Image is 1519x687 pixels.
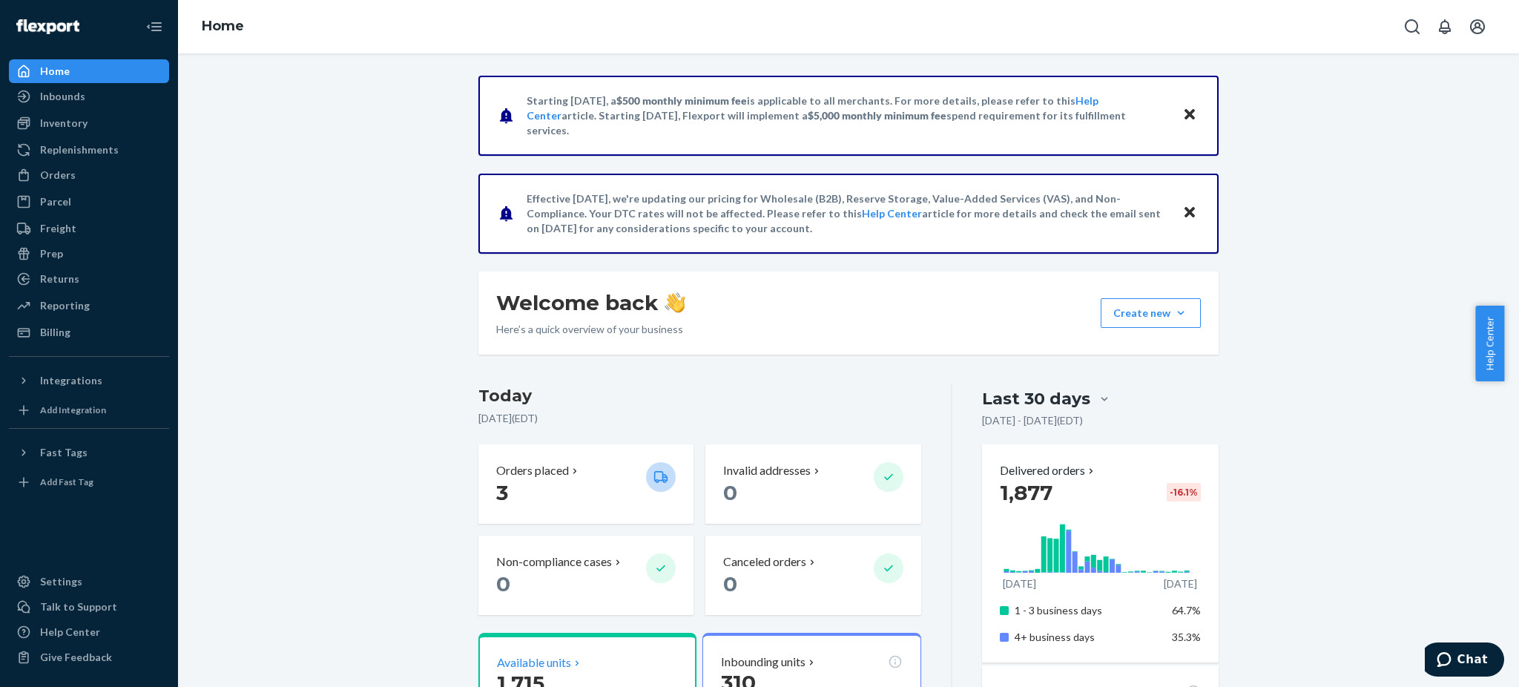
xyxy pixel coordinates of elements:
p: Non-compliance cases [496,553,612,571]
div: Freight [40,221,76,236]
button: Invalid addresses 0 [705,444,920,524]
h3: Today [478,384,921,408]
button: Help Center [1475,306,1504,381]
button: Open Search Box [1397,12,1427,42]
p: Invalid addresses [723,462,811,479]
a: Help Center [9,620,169,644]
p: Starting [DATE], a is applicable to all merchants. For more details, please refer to this article... [527,93,1168,138]
a: Orders [9,163,169,187]
button: Orders placed 3 [478,444,693,524]
button: Fast Tags [9,441,169,464]
p: [DATE] ( EDT ) [478,411,921,426]
div: Orders [40,168,76,183]
p: Available units [497,654,571,671]
iframe: Opens a widget where you can chat to one of our agents [1425,642,1504,680]
div: Add Fast Tag [40,476,93,488]
span: 0 [723,571,737,596]
span: 3 [496,480,508,505]
p: [DATE] [1164,576,1197,591]
button: Open account menu [1463,12,1492,42]
img: Flexport logo [16,19,79,34]
a: Inventory [9,111,169,135]
div: -16.1 % [1167,483,1201,502]
p: Inbounding units [721,654,805,671]
button: Talk to Support [9,595,169,619]
div: Give Feedback [40,650,112,665]
div: Home [40,64,70,79]
button: Canceled orders 0 [705,536,920,615]
button: Non-compliance cases 0 [478,536,693,615]
a: Parcel [9,190,169,214]
div: Replenishments [40,142,119,157]
a: Prep [9,242,169,266]
a: Help Center [862,207,922,220]
a: Replenishments [9,138,169,162]
a: Add Fast Tag [9,470,169,494]
div: Reporting [40,298,90,313]
button: Give Feedback [9,645,169,669]
span: 0 [496,571,510,596]
div: Prep [40,246,63,261]
p: Orders placed [496,462,569,479]
p: 4+ business days [1015,630,1161,645]
button: Delivered orders [1000,462,1097,479]
p: Canceled orders [723,553,806,571]
span: 35.3% [1172,631,1201,643]
p: 1 - 3 business days [1015,603,1161,618]
button: Create new [1101,298,1201,328]
span: $5,000 monthly minimum fee [808,109,946,122]
button: Integrations [9,369,169,392]
h1: Welcome back [496,289,685,316]
div: Last 30 days [982,387,1090,410]
div: Parcel [40,194,71,209]
button: Open notifications [1430,12,1460,42]
ol: breadcrumbs [190,5,256,48]
div: Help Center [40,625,100,640]
p: [DATE] [1003,576,1036,591]
button: Close [1180,105,1199,126]
div: Billing [40,325,70,340]
a: Returns [9,267,169,291]
span: 1,877 [1000,480,1052,505]
div: Inventory [40,116,88,131]
a: Reporting [9,294,169,318]
span: 0 [723,480,737,505]
div: Fast Tags [40,445,88,460]
button: Close [1180,203,1199,224]
span: $500 monthly minimum fee [616,94,747,107]
a: Billing [9,321,169,344]
a: Add Integration [9,398,169,422]
a: Freight [9,217,169,240]
img: hand-wave emoji [665,292,685,313]
span: 64.7% [1172,604,1201,617]
p: Here’s a quick overview of your business [496,322,685,337]
div: Integrations [40,373,102,388]
div: Returns [40,272,79,286]
div: Inbounds [40,89,85,104]
div: Talk to Support [40,599,117,614]
div: Settings [40,574,82,589]
a: Settings [9,570,169,594]
button: Close Navigation [139,12,169,42]
p: Effective [DATE], we're updating our pricing for Wholesale (B2B), Reserve Storage, Value-Added Se... [527,191,1168,236]
p: [DATE] - [DATE] ( EDT ) [982,413,1083,428]
a: Inbounds [9,85,169,108]
a: Home [202,18,244,34]
a: Home [9,59,169,83]
div: Add Integration [40,404,106,416]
